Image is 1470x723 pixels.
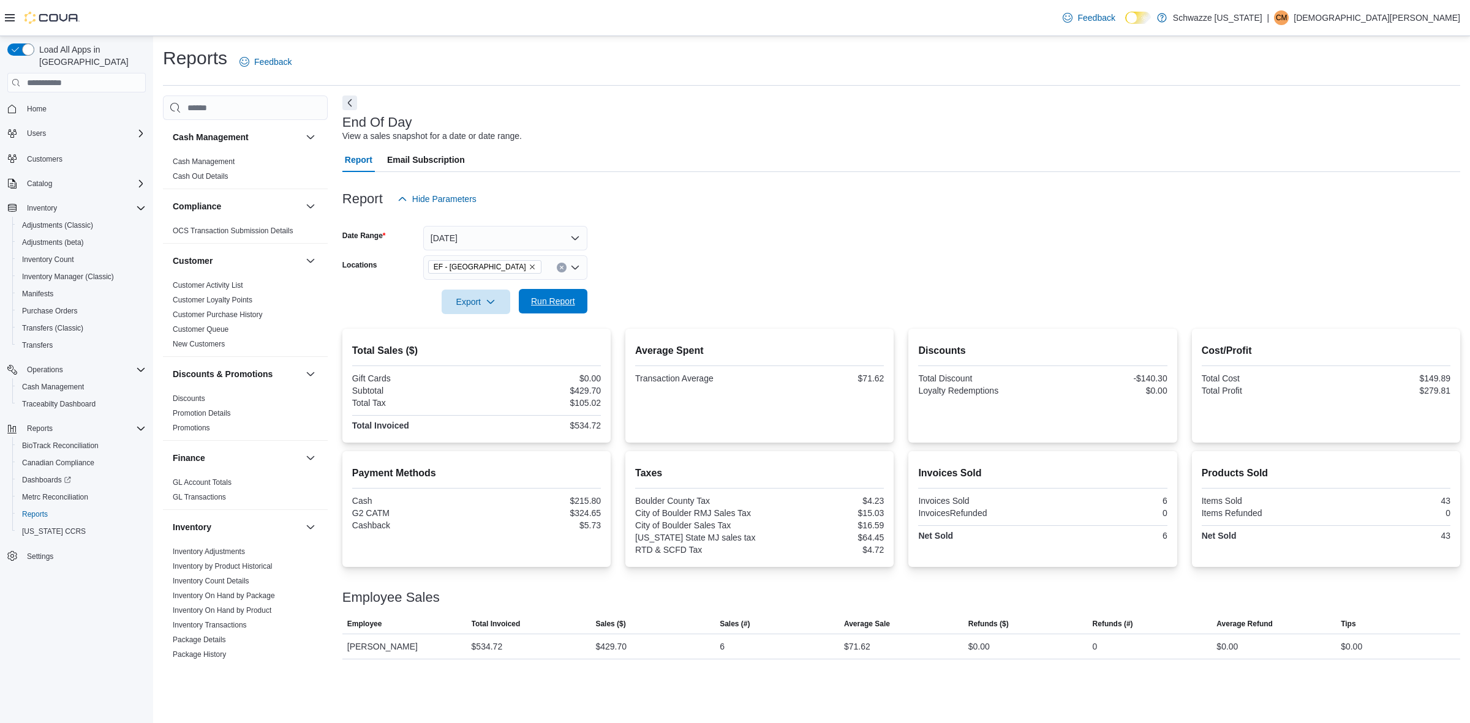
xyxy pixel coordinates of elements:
button: Compliance [303,199,318,214]
div: $0.00 [968,639,990,654]
span: Dashboards [17,473,146,487]
span: Adjustments (Classic) [17,218,146,233]
div: $4.72 [762,545,884,555]
span: EF - [GEOGRAPHIC_DATA] [434,261,526,273]
span: Cash Out Details [173,171,228,181]
a: Package Details [173,635,226,644]
a: Dashboards [17,473,76,487]
button: Metrc Reconciliation [12,489,151,506]
span: Email Subscription [387,148,465,172]
span: Sales (#) [720,619,750,629]
div: 43 [1329,496,1450,506]
div: View a sales snapshot for a date or date range. [342,130,522,143]
span: Transfers (Classic) [17,321,146,335]
div: [PERSON_NAME] [342,634,467,659]
div: 0 [1093,639,1098,654]
div: Cash Management [163,154,328,189]
span: Promotion Details [173,408,231,418]
div: Customer [163,278,328,356]
a: Package History [173,650,226,659]
span: BioTrack Reconciliation [17,438,146,453]
span: Dashboards [22,475,71,485]
div: Cash [352,496,474,506]
button: Hide Parameters [393,187,481,211]
span: Inventory [27,203,57,213]
span: Tips [1341,619,1355,629]
div: Discounts & Promotions [163,391,328,440]
button: Customer [303,253,318,268]
button: Inventory [303,520,318,534]
span: CM [1276,10,1287,25]
span: Discounts [173,394,205,403]
div: $429.70 [479,386,601,395]
div: $429.70 [595,639,627,654]
span: Promotions [173,423,210,433]
button: Cash Management [12,378,151,395]
span: Report [345,148,372,172]
div: Boulder County Tax [635,496,757,506]
span: New Customers [173,339,225,349]
h2: Discounts [918,343,1167,358]
a: Canadian Compliance [17,455,99,470]
a: Customer Loyalty Points [173,296,252,304]
a: Metrc Reconciliation [17,490,93,504]
span: Inventory by Product Historical [173,561,273,571]
button: Users [2,125,151,142]
div: City of Boulder Sales Tax [635,520,757,530]
span: Settings [22,549,146,564]
div: $279.81 [1329,386,1450,395]
div: 6 [1046,496,1167,506]
button: Next [342,96,357,110]
button: Cash Management [173,131,301,143]
span: Inventory Count [22,255,74,264]
a: Cash Management [17,380,89,394]
div: Total Discount [918,373,1040,383]
span: Transfers [17,338,146,353]
span: Customer Queue [173,324,228,334]
span: Inventory Count [17,252,146,267]
a: Promotion Details [173,409,231,418]
div: $15.03 [762,508,884,518]
span: Users [27,129,46,138]
span: Hide Parameters [412,193,477,205]
div: Total Cost [1202,373,1324,383]
strong: Total Invoiced [352,421,409,430]
button: Inventory [173,521,301,533]
div: 6 [1046,531,1167,541]
span: Feedback [254,56,292,68]
button: Finance [303,451,318,465]
span: Inventory On Hand by Product [173,605,271,615]
span: Adjustments (beta) [17,235,146,250]
div: 0 [1329,508,1450,518]
button: Run Report [519,289,587,313]
a: Customers [22,152,67,167]
a: Traceabilty Dashboard [17,397,100,411]
h3: Inventory [173,521,211,533]
div: Items Refunded [1202,508,1324,518]
a: Cash Management [173,157,235,166]
h1: Reports [163,46,227,70]
span: Customers [22,151,146,166]
button: Operations [22,362,68,377]
span: Catalog [22,176,146,191]
label: Locations [342,260,377,270]
div: $71.62 [844,639,870,654]
p: [DEMOGRAPHIC_DATA][PERSON_NAME] [1294,10,1460,25]
span: Washington CCRS [17,524,146,539]
div: $4.23 [762,496,884,506]
span: Average Sale [844,619,890,629]
button: Open list of options [570,263,580,272]
span: Package Details [173,635,226,645]
a: Inventory Transactions [173,621,247,629]
span: Reports [17,507,146,522]
a: Promotions [173,424,210,432]
span: Manifests [22,289,53,299]
span: Refunds (#) [1093,619,1133,629]
button: BioTrack Reconciliation [12,437,151,454]
h3: Employee Sales [342,590,440,605]
span: Catalog [27,179,52,189]
button: [DATE] [423,226,587,250]
h2: Total Sales ($) [352,343,601,358]
span: Customers [27,154,62,164]
a: OCS Transaction Submission Details [173,227,293,235]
